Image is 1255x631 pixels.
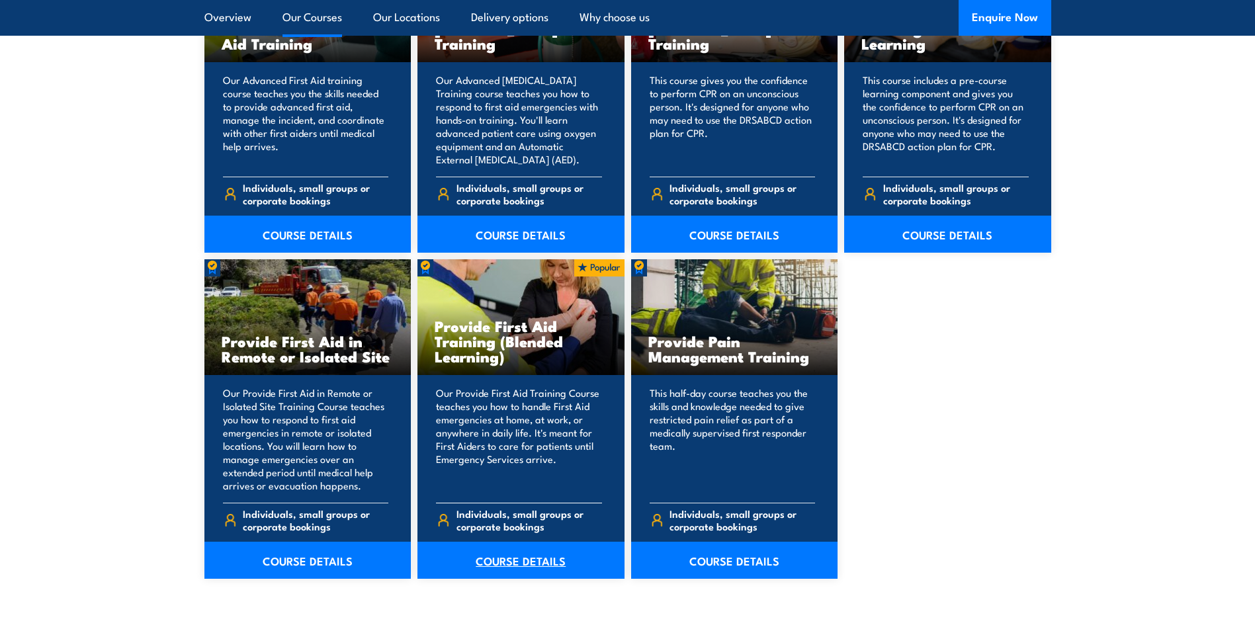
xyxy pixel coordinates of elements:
p: Our Advanced [MEDICAL_DATA] Training course teaches you how to respond to first aid emergencies w... [436,73,602,166]
p: This course includes a pre-course learning component and gives you the confidence to perform CPR ... [863,73,1029,166]
p: This half-day course teaches you the skills and knowledge needed to give restricted pain relief a... [650,386,816,492]
a: COURSE DETAILS [844,216,1051,253]
h3: Provide Pain Management Training [648,333,821,364]
p: Our Advanced First Aid training course teaches you the skills needed to provide advanced first ai... [223,73,389,166]
h3: Provide First Aid Training (Blended Learning) [435,318,607,364]
h3: Provide First Aid in Remote or Isolated Site [222,333,394,364]
p: Our Provide First Aid in Remote or Isolated Site Training Course teaches you how to respond to fi... [223,386,389,492]
span: Individuals, small groups or corporate bookings [456,507,602,532]
p: This course gives you the confidence to perform CPR on an unconscious person. It's designed for a... [650,73,816,166]
a: COURSE DETAILS [417,216,625,253]
h3: Provide [MEDICAL_DATA] Training [648,5,821,51]
a: COURSE DETAILS [417,542,625,579]
span: Individuals, small groups or corporate bookings [456,181,602,206]
a: COURSE DETAILS [631,542,838,579]
a: COURSE DETAILS [204,216,411,253]
p: Our Provide First Aid Training Course teaches you how to handle First Aid emergencies at home, at... [436,386,602,492]
a: COURSE DETAILS [204,542,411,579]
span: Individuals, small groups or corporate bookings [243,507,388,532]
span: Individuals, small groups or corporate bookings [670,181,815,206]
span: Individuals, small groups or corporate bookings [670,507,815,532]
span: Individuals, small groups or corporate bookings [883,181,1029,206]
span: Individuals, small groups or corporate bookings [243,181,388,206]
a: COURSE DETAILS [631,216,838,253]
h3: Provide Advanced First Aid Training [222,21,394,51]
